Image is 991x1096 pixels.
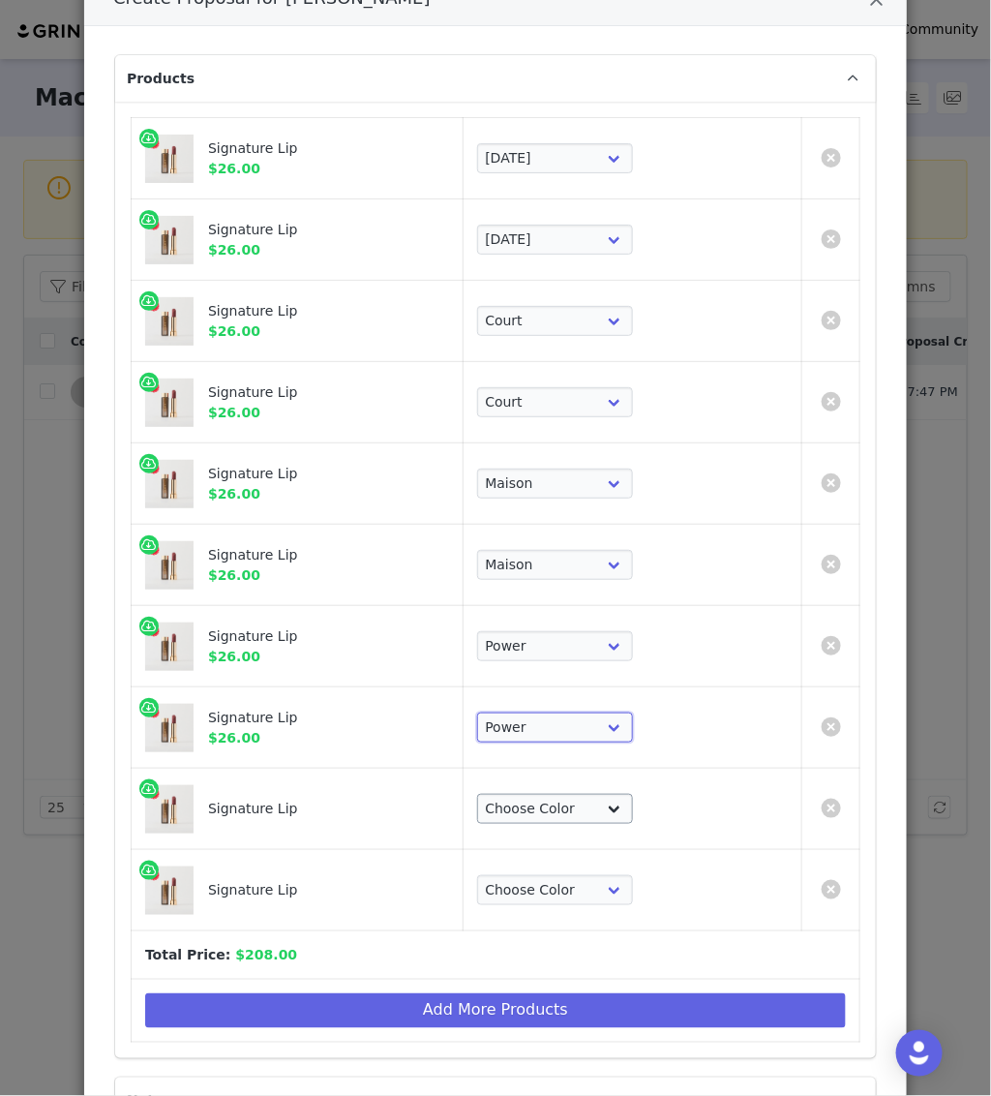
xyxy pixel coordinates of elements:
div: Signature Lip [208,138,425,159]
div: Signature Lip [208,464,425,484]
span: $26.00 [208,161,260,176]
div: Signature Lip [208,220,425,240]
img: MERIT-AllureSeal_Sig_Lip_Matte.jpg [145,460,194,508]
div: Open Intercom Messenger [896,1030,943,1077]
span: $26.00 [208,567,260,583]
div: Signature Lip [208,301,425,321]
div: Signature Lip [208,545,425,565]
div: Signature Lip [208,799,425,819]
img: MERIT-AllureSeal_Sig_Lip_Matte.jpg [145,541,194,590]
img: MERIT-AllureSeal_Sig_Lip_Matte.jpg [145,867,194,915]
img: MERIT-AllureSeal_Sig_Lip_Matte.jpg [145,704,194,752]
span: $26.00 [208,405,260,420]
div: Signature Lip [208,382,425,403]
img: MERIT-AllureSeal_Sig_Lip_Matte.jpg [145,623,194,671]
img: MERIT-AllureSeal_Sig_Lip_Matte.jpg [145,216,194,264]
span: $26.00 [208,242,260,258]
img: MERIT-AllureSeal_Sig_Lip_Matte.jpg [145,135,194,183]
div: Signature Lip [208,880,425,900]
span: $26.00 [208,649,260,664]
span: $208.00 [235,947,297,962]
span: $26.00 [208,486,260,502]
span: Products [127,69,195,89]
button: Add More Products [145,993,846,1028]
img: MERIT-AllureSeal_Sig_Lip_Matte.jpg [145,297,194,346]
span: $26.00 [208,730,260,746]
img: MERIT-AllureSeal_Sig_Lip_Matte.jpg [145,379,194,427]
img: MERIT-AllureSeal_Sig_Lip_Matte.jpg [145,785,194,834]
div: Signature Lip [208,708,425,728]
b: Total Price: [145,947,230,962]
span: $26.00 [208,323,260,339]
div: Signature Lip [208,626,425,647]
